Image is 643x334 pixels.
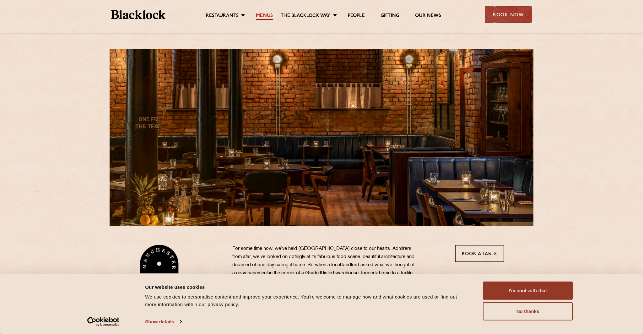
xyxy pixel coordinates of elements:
div: Book Now [485,6,532,23]
div: We use cookies to personalise content and improve your experience. You're welcome to manage how a... [145,293,469,308]
div: Our website uses cookies [145,283,469,291]
a: Gifting [381,13,399,20]
a: Usercentrics Cookiebot - opens in a new window [76,317,131,326]
button: I'm cool with that [483,282,573,300]
a: Restaurants [206,13,239,20]
img: BL_Textured_Logo-footer-cropped.svg [111,10,165,19]
button: No thanks [483,302,573,321]
a: Book a Table [455,245,504,262]
img: BL_Manchester_Logo-bleed.png [139,245,180,292]
a: Show details [145,317,181,326]
p: For some time now, we’ve held [GEOGRAPHIC_DATA] close to our hearts. Admirers from afar, we’ve lo... [232,245,418,318]
a: Our News [415,13,441,20]
a: Menus [256,13,273,20]
a: People [348,13,365,20]
a: The Blacklock Way [281,13,330,20]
